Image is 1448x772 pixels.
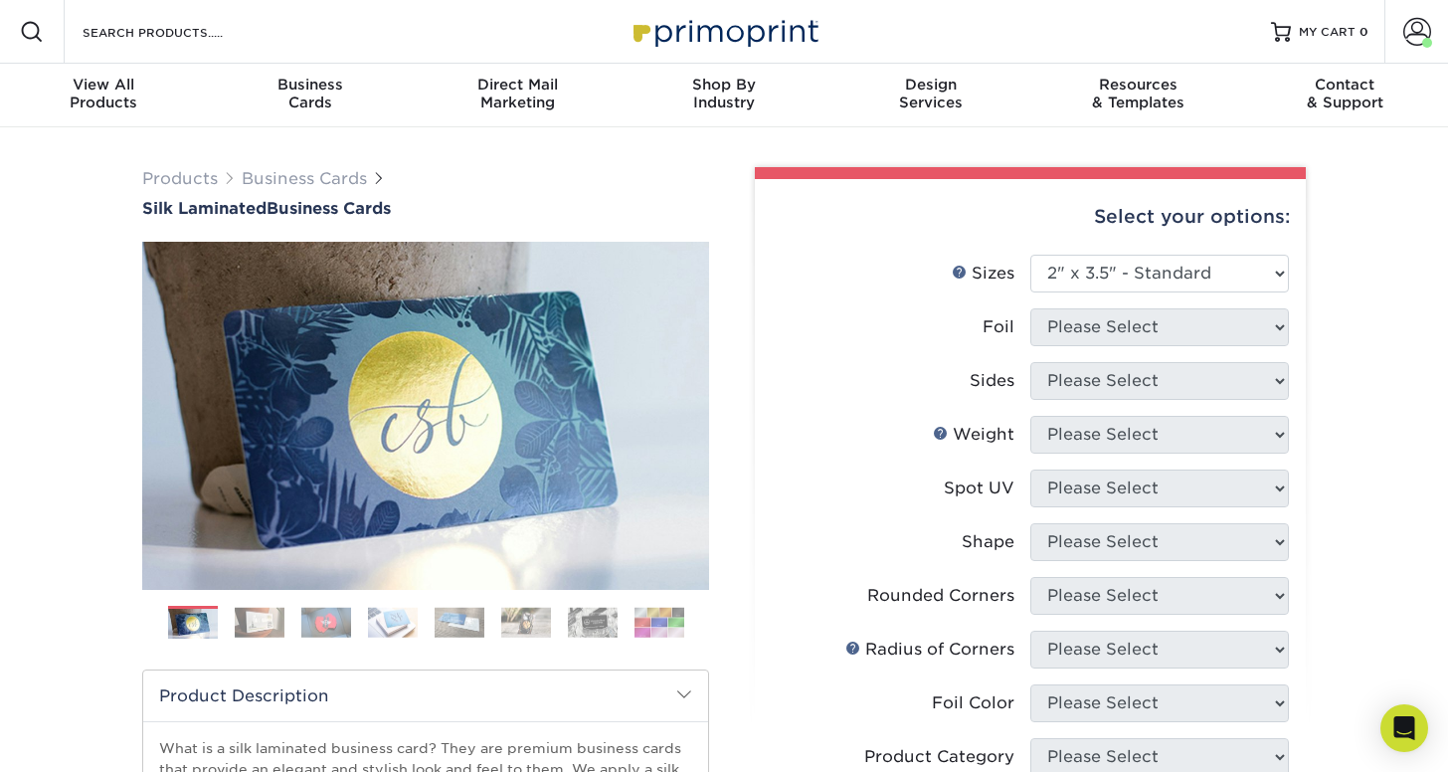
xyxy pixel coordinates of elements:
[962,530,1014,554] div: Shape
[845,638,1014,662] div: Radius of Corners
[414,76,621,111] div: Marketing
[207,76,414,94] span: Business
[621,76,827,94] span: Shop By
[864,745,1014,769] div: Product Category
[142,169,218,188] a: Products
[1241,64,1448,127] a: Contact& Support
[867,584,1014,608] div: Rounded Corners
[142,199,709,218] a: Silk LaminatedBusiness Cards
[827,64,1034,127] a: DesignServices
[1241,76,1448,94] span: Contact
[932,691,1014,715] div: Foil Color
[621,64,827,127] a: Shop ByIndustry
[142,199,267,218] span: Silk Laminated
[242,169,367,188] a: Business Cards
[827,76,1034,111] div: Services
[621,76,827,111] div: Industry
[1359,25,1368,39] span: 0
[142,199,709,218] h1: Business Cards
[235,607,284,638] img: Business Cards 02
[143,671,708,721] h2: Product Description
[501,607,551,638] img: Business Cards 06
[81,20,274,44] input: SEARCH PRODUCTS.....
[625,10,823,53] img: Primoprint
[952,262,1014,286] div: Sizes
[970,369,1014,393] div: Sides
[168,599,218,649] img: Business Cards 01
[1380,704,1428,752] div: Open Intercom Messenger
[1299,24,1356,41] span: MY CART
[634,607,684,638] img: Business Cards 08
[207,76,414,111] div: Cards
[414,76,621,94] span: Direct Mail
[944,477,1014,500] div: Spot UV
[1034,76,1241,94] span: Resources
[301,607,351,638] img: Business Cards 03
[1241,76,1448,111] div: & Support
[933,423,1014,447] div: Weight
[207,64,414,127] a: BusinessCards
[368,607,418,638] img: Business Cards 04
[771,179,1290,255] div: Select your options:
[568,607,618,638] img: Business Cards 07
[435,607,484,638] img: Business Cards 05
[983,315,1014,339] div: Foil
[414,64,621,127] a: Direct MailMarketing
[1034,76,1241,111] div: & Templates
[1034,64,1241,127] a: Resources& Templates
[827,76,1034,94] span: Design
[142,132,709,699] img: Silk Laminated 01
